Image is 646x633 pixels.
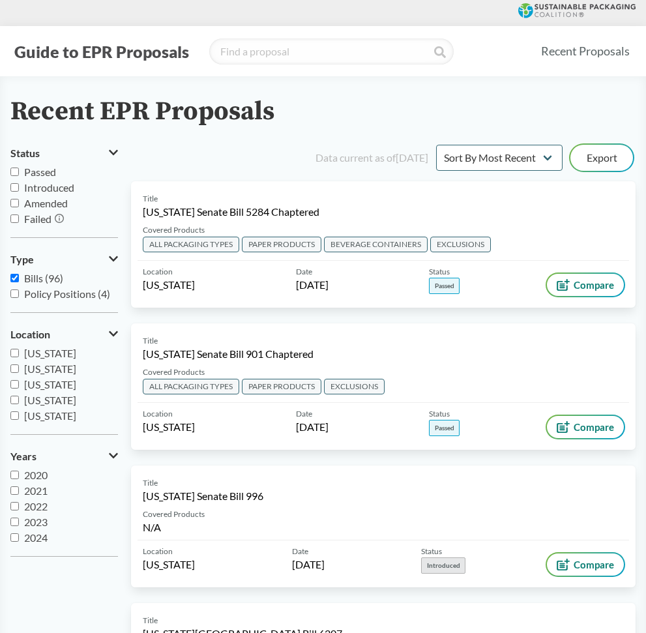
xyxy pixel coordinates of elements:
span: ALL PACKAGING TYPES [143,237,239,252]
span: Passed [24,166,56,178]
button: Compare [547,416,624,438]
button: Guide to EPR Proposals [10,41,193,62]
span: Title [143,335,158,347]
input: Bills (96) [10,274,19,282]
span: Covered Products [143,508,205,520]
span: Passed [429,278,460,294]
span: Passed [429,420,460,436]
input: 2022 [10,502,19,510]
input: Passed [10,168,19,176]
span: [US_STATE] [143,278,195,292]
span: [US_STATE] [24,347,76,359]
span: Date [296,266,312,278]
input: 2021 [10,486,19,495]
input: 2020 [10,471,19,479]
h2: Recent EPR Proposals [10,97,274,126]
span: Title [143,615,158,626]
span: 2021 [24,484,48,497]
input: [US_STATE] [10,396,19,404]
span: Compare [574,422,614,432]
span: Failed [24,213,51,225]
span: Compare [574,280,614,290]
span: Location [143,546,173,557]
span: [US_STATE] [24,394,76,406]
input: Amended [10,199,19,207]
button: Compare [547,274,624,296]
input: Introduced [10,183,19,192]
span: Covered Products [143,224,205,236]
span: Covered Products [143,366,205,378]
div: Data current as of [DATE] [316,150,428,166]
span: Date [292,546,308,557]
span: Status [421,546,442,557]
span: Location [10,329,50,340]
button: Compare [547,553,624,576]
span: [US_STATE] [24,378,76,390]
span: [DATE] [296,278,329,292]
span: Years [10,450,37,462]
span: Compare [574,559,614,570]
span: [US_STATE] [143,420,195,434]
span: Amended [24,197,68,209]
input: [US_STATE] [10,349,19,357]
button: Years [10,445,118,467]
span: Title [143,477,158,489]
input: Find a proposal [209,38,454,65]
span: EXCLUSIONS [324,379,385,394]
span: Policy Positions (4) [24,287,110,300]
span: EXCLUSIONS [430,237,491,252]
span: [US_STATE] Senate Bill 996 [143,489,263,503]
span: [US_STATE] Senate Bill 901 Chaptered [143,347,314,361]
input: Policy Positions (4) [10,289,19,298]
span: [US_STATE] [24,362,76,375]
button: Location [10,323,118,346]
span: Status [429,408,450,420]
span: [US_STATE] [24,409,76,422]
span: Status [429,266,450,278]
input: [US_STATE] [10,380,19,389]
input: [US_STATE] [10,364,19,373]
input: 2024 [10,533,19,542]
span: Type [10,254,34,265]
span: 2022 [24,500,48,512]
span: 2023 [24,516,48,528]
span: Location [143,266,173,278]
input: Failed [10,214,19,223]
a: Recent Proposals [535,37,636,66]
span: Location [143,408,173,420]
input: 2023 [10,518,19,526]
span: Status [10,147,40,159]
span: [DATE] [292,557,325,572]
span: BEVERAGE CONTAINERS [324,237,428,252]
span: [DATE] [296,420,329,434]
button: Export [570,145,633,171]
span: Title [143,193,158,205]
span: PAPER PRODUCTS [242,379,321,394]
span: ALL PACKAGING TYPES [143,379,239,394]
button: Type [10,248,118,271]
span: PAPER PRODUCTS [242,237,321,252]
span: Date [296,408,312,420]
span: Introduced [421,557,465,574]
span: [US_STATE] Senate Bill 5284 Chaptered [143,205,319,219]
span: 2024 [24,531,48,544]
input: [US_STATE] [10,411,19,420]
span: Introduced [24,181,74,194]
span: [US_STATE] [143,557,195,572]
span: N/A [143,521,161,533]
span: Bills (96) [24,272,63,284]
span: 2020 [24,469,48,481]
button: Status [10,142,118,164]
